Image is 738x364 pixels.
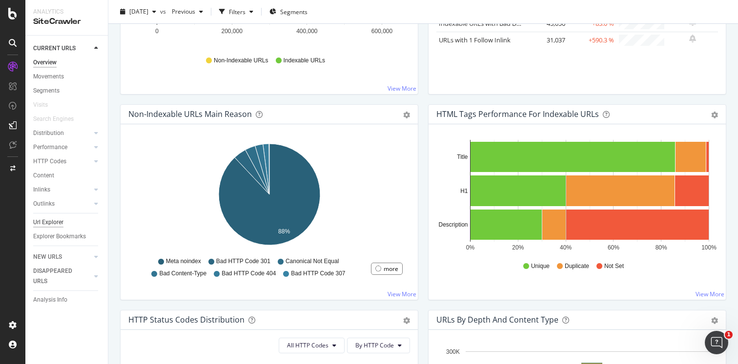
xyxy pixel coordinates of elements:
[701,244,717,251] text: 100%
[560,244,572,251] text: 40%
[33,86,101,96] a: Segments
[33,171,101,181] a: Content
[460,188,468,194] text: H1
[216,257,270,266] span: Bad HTTP Code 301
[33,128,64,138] div: Distribution
[529,32,568,48] td: 31,037
[436,109,599,119] div: HTML Tags Performance for Indexable URLs
[33,252,62,262] div: NEW URLS
[33,100,58,110] a: Visits
[291,269,345,278] span: Bad HTTP Code 307
[403,112,410,118] div: gear
[33,16,100,27] div: SiteCrawler
[33,217,101,228] a: Url Explorer
[347,338,410,353] button: By HTTP Code
[159,269,206,278] span: Bad Content-Type
[33,43,76,54] div: CURRENT URLS
[689,35,696,42] div: bell-plus
[33,199,55,209] div: Outlinks
[512,244,524,251] text: 20%
[279,338,345,353] button: All HTTP Codes
[33,156,66,167] div: HTTP Codes
[128,140,410,253] svg: A chart.
[33,128,91,138] a: Distribution
[371,28,393,35] text: 600,000
[280,7,307,16] span: Segments
[129,7,148,16] span: 2025 Aug. 9th
[384,265,398,273] div: more
[531,262,550,270] span: Unique
[436,315,558,325] div: URLs by Depth and Content Type
[403,317,410,324] div: gear
[287,341,328,349] span: All HTTP Codes
[286,257,339,266] span: Canonical Not Equal
[33,295,67,305] div: Analysis Info
[296,28,318,35] text: 400,000
[33,266,91,287] a: DISAPPEARED URLS
[33,156,91,167] a: HTTP Codes
[33,185,91,195] a: Inlinks
[128,109,252,119] div: Non-Indexable URLs Main Reason
[705,331,728,354] iframe: Intercom live chat
[33,57,57,68] div: Overview
[229,7,246,16] div: Filters
[355,341,394,349] span: By HTTP Code
[33,72,64,82] div: Movements
[33,231,101,242] a: Explorer Bookmarks
[116,4,160,19] button: [DATE]
[33,142,91,153] a: Performance
[436,140,718,253] svg: A chart.
[33,72,101,82] a: Movements
[221,28,243,35] text: 200,000
[278,228,290,235] text: 88%
[438,221,468,228] text: Description
[33,114,74,124] div: Search Engines
[33,86,60,96] div: Segments
[33,100,48,110] div: Visits
[656,244,667,251] text: 80%
[604,262,624,270] span: Not Set
[33,252,91,262] a: NEW URLS
[457,153,468,160] text: Title
[446,348,460,355] text: 300K
[266,4,311,19] button: Segments
[33,171,54,181] div: Content
[33,266,82,287] div: DISAPPEARED URLS
[33,185,50,195] div: Inlinks
[608,244,619,251] text: 60%
[711,317,718,324] div: gear
[388,84,416,93] a: View More
[711,112,718,118] div: gear
[160,7,168,16] span: vs
[33,43,91,54] a: CURRENT URLS
[388,290,416,298] a: View More
[33,8,100,16] div: Analytics
[568,32,616,48] td: +590.3 %
[128,315,245,325] div: HTTP Status Codes Distribution
[33,142,67,153] div: Performance
[439,19,545,28] a: Indexable URLs with Bad Description
[33,217,63,228] div: Url Explorer
[696,290,724,298] a: View More
[466,244,475,251] text: 0%
[214,57,268,65] span: Non-Indexable URLs
[33,231,86,242] div: Explorer Bookmarks
[33,57,101,68] a: Overview
[168,7,195,16] span: Previous
[155,28,159,35] text: 0
[33,199,91,209] a: Outlinks
[33,114,83,124] a: Search Engines
[222,269,276,278] span: Bad HTTP Code 404
[33,295,101,305] a: Analysis Info
[284,57,325,65] span: Indexable URLs
[215,4,257,19] button: Filters
[166,257,201,266] span: Meta noindex
[725,331,733,339] span: 1
[565,262,589,270] span: Duplicate
[168,4,207,19] button: Previous
[439,36,511,44] a: URLs with 1 Follow Inlink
